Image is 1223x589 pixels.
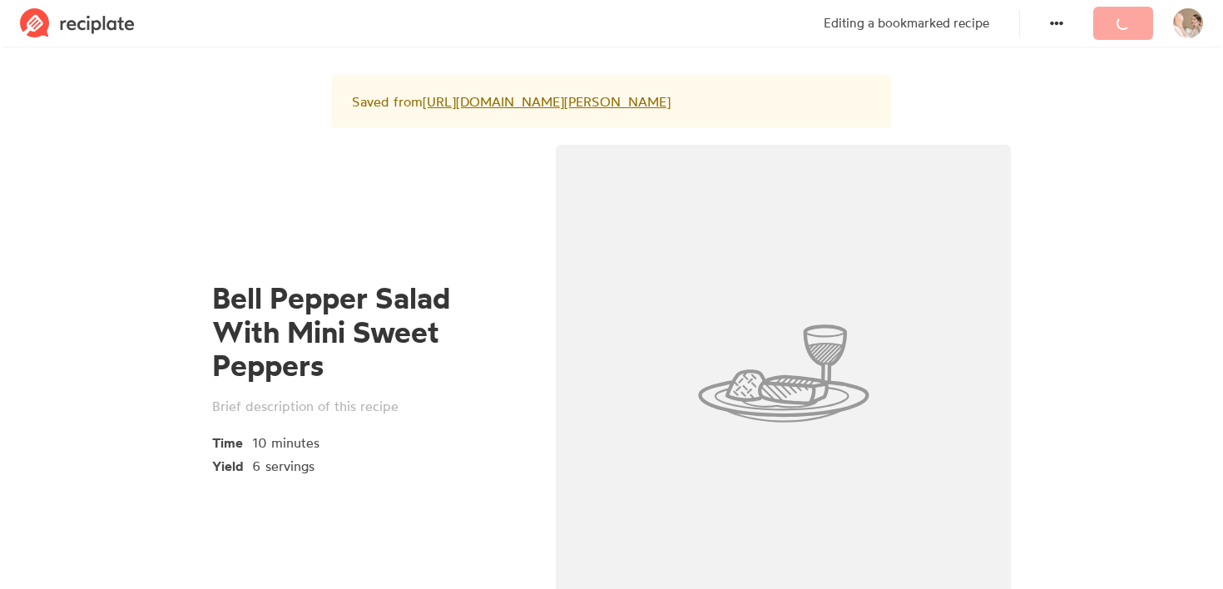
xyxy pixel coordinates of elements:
div: Saved from [332,75,891,128]
div: Bell Pepper Salad With Mini Sweet Peppers [212,281,524,383]
a: [URL][DOMAIN_NAME][PERSON_NAME] [423,93,671,110]
div: 6 servings [252,456,498,476]
p: Editing a bookmarked recipe [824,14,989,33]
img: Reciplate [20,8,135,38]
div: 10 minutes [252,433,498,453]
img: User's avatar [1173,8,1203,38]
span: Yield [212,453,252,476]
span: Time [212,429,252,453]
